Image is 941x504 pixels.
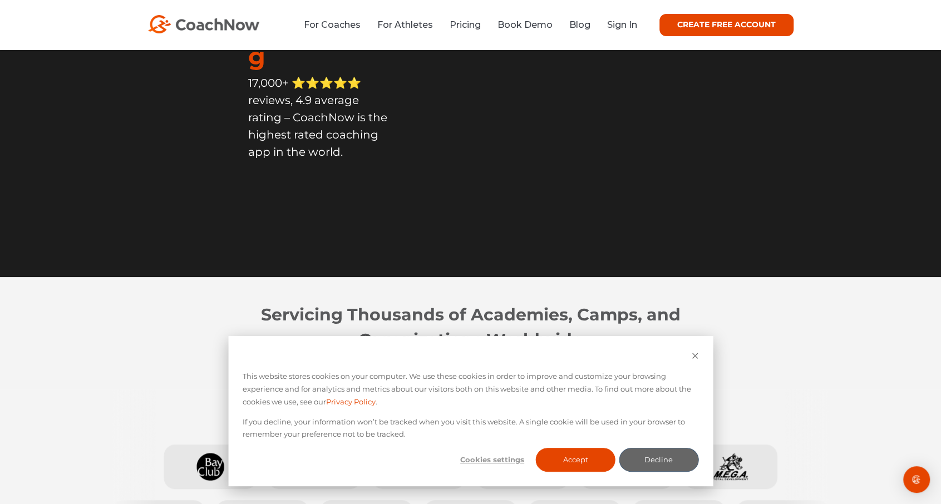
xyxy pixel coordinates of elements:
span: 17,000+ ⭐️⭐️⭐️⭐️⭐️ reviews, 4.9 average rating – CoachNow is the highest rated coaching app in th... [248,76,387,159]
a: CREATE FREE ACCOUNT [659,14,794,36]
a: Privacy Policy [326,396,376,408]
img: CoachNow Logo [148,15,259,33]
button: Cookies settings [452,448,532,472]
p: This website stores cookies on your computer. We use these cookies in order to improve and custom... [243,370,698,408]
a: For Coaches [304,19,361,30]
button: Decline [619,448,698,472]
a: For Athletes [377,19,433,30]
button: Accept [536,448,615,472]
div: Open Intercom Messenger [903,466,930,493]
button: Dismiss cookie banner [691,350,698,363]
a: Blog [569,19,590,30]
a: Sign In [607,19,637,30]
strong: Servicing Thousands of Academies, Camps, and Organizations Worldwide [261,304,681,350]
a: Book Demo [497,19,553,30]
p: If you decline, your information won’t be tracked when you visit this website. A single cookie wi... [243,416,698,441]
a: Pricing [450,19,481,30]
div: Cookie banner [228,336,713,486]
iframe: Embedded CTA [248,181,387,211]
